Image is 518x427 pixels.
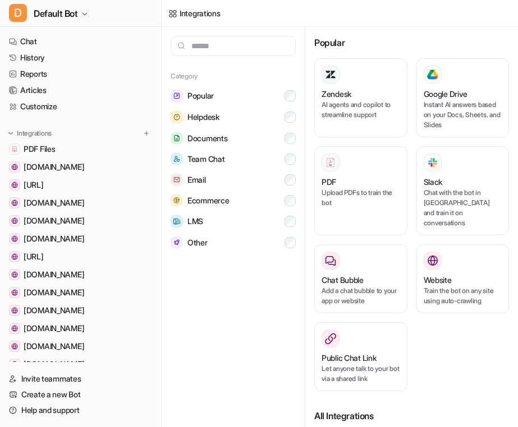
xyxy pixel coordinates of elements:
[4,177,157,193] a: dashboard.eesel.ai[URL]
[4,402,157,418] a: Help and support
[171,128,296,148] button: DocumentsDocuments
[416,244,510,313] button: WebsiteWebsiteTrain the bot on any site using auto-crawling
[187,112,219,123] span: Helpdesk
[11,253,18,260] img: www.eesel.ai
[322,364,400,384] p: Let anyone talk to your bot via a shared link
[187,154,224,165] span: Team Chat
[322,286,400,306] p: Add a chat bubble to your app or website
[171,132,183,144] img: Documents
[187,216,203,227] span: LMS
[4,371,157,387] a: Invite teammates
[416,146,510,235] button: SlackSlackChat with the bot in [GEOGRAPHIC_DATA] and train it on conversations
[4,321,157,336] a: codesandbox.io[DOMAIN_NAME]
[4,213,157,229] a: www.figma.com[DOMAIN_NAME]
[24,251,44,262] span: [URL]
[314,244,407,313] button: Chat BubbleAdd a chat bubble to your app or website
[424,176,443,188] h3: Slack
[424,274,452,286] h3: Website
[11,235,18,242] img: www.atlassian.com
[24,323,84,334] span: [DOMAIN_NAME]
[171,85,296,106] button: PopularPopular
[11,289,18,296] img: www.example.com
[171,111,183,123] img: Helpdesk
[4,338,157,354] a: www.programiz.com[DOMAIN_NAME]
[171,236,183,248] img: Other
[314,409,509,423] h3: All Integrations
[4,99,157,114] a: Customize
[24,305,84,316] span: [DOMAIN_NAME]
[4,50,157,66] a: History
[187,90,214,101] span: Popular
[424,286,502,306] p: Train the bot on any site using auto-crawling
[24,269,84,280] span: [DOMAIN_NAME]
[11,146,18,152] img: PDF Files
[322,188,400,208] p: Upload PDFs to train the bot
[314,36,509,49] h3: Popular
[171,174,183,185] img: Email
[180,7,221,19] div: Integrations
[4,231,157,247] a: www.atlassian.com[DOMAIN_NAME]
[24,341,84,352] span: [DOMAIN_NAME]
[11,343,18,350] img: www.programiz.com
[424,100,502,130] p: Instant AI answers based on your Docs, Sheets, and Slides
[322,274,364,286] h3: Chat Bubble
[171,215,183,228] img: LMS
[171,169,296,190] button: EmailEmail
[11,182,18,188] img: dashboard.eesel.ai
[171,190,296,211] button: EcommerceEcommerce
[325,157,336,168] img: PDF
[4,128,55,139] button: Integrations
[11,217,18,224] img: www.figma.com
[4,82,157,98] a: Articles
[11,199,18,206] img: chatgpt.com
[143,129,150,137] img: menu_add.svg
[34,6,78,21] span: Default Bot
[427,156,438,169] img: Slack
[314,58,407,137] button: ZendeskAI agents and copilot to streamline support
[17,129,52,138] p: Integrations
[187,195,229,206] span: Ecommerce
[171,153,183,165] img: Team Chat
[171,148,296,169] button: Team ChatTeam Chat
[11,164,18,170] img: amplitude.com
[416,58,510,137] button: Google DriveGoogle DriveInstant AI answers based on your Docs, Sheets, and Slides
[322,352,377,364] h3: Public Chat Link
[24,161,84,173] span: [DOMAIN_NAME]
[24,233,84,244] span: [DOMAIN_NAME]
[4,66,157,82] a: Reports
[4,303,157,318] a: mail.google.com[DOMAIN_NAME]
[322,88,351,100] h3: Zendesk
[4,141,157,157] a: PDF FilesPDF Files
[11,271,18,278] img: github.com
[187,237,208,248] span: Other
[171,106,296,128] button: HelpdeskHelpdesk
[11,307,18,314] img: mail.google.com
[4,249,157,264] a: www.eesel.ai[URL]
[171,72,296,81] h5: Category
[427,255,438,266] img: Website
[11,361,18,368] img: www.npmjs.com
[9,4,27,22] span: D
[168,7,221,19] a: Integrations
[4,387,157,402] a: Create a new Bot
[24,287,84,298] span: [DOMAIN_NAME]
[171,232,296,253] button: OtherOther
[424,188,502,228] p: Chat with the bot in [GEOGRAPHIC_DATA] and train it on conversations
[4,267,157,282] a: github.com[DOMAIN_NAME]
[4,159,157,175] a: amplitude.com[DOMAIN_NAME]
[171,194,183,206] img: Ecommerce
[322,100,400,120] p: AI agents and copilot to streamline support
[7,129,15,137] img: expand menu
[4,195,157,211] a: chatgpt.com[DOMAIN_NAME]
[424,88,468,100] h3: Google Drive
[314,146,407,235] button: PDFPDFUpload PDFs to train the bot
[24,179,44,191] span: [URL]
[4,34,157,49] a: Chat
[171,90,183,102] img: Popular
[427,69,438,80] img: Google Drive
[4,285,157,300] a: www.example.com[DOMAIN_NAME]
[171,211,296,232] button: LMSLMS
[187,133,227,144] span: Documents
[322,176,336,188] h3: PDF
[24,197,84,208] span: [DOMAIN_NAME]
